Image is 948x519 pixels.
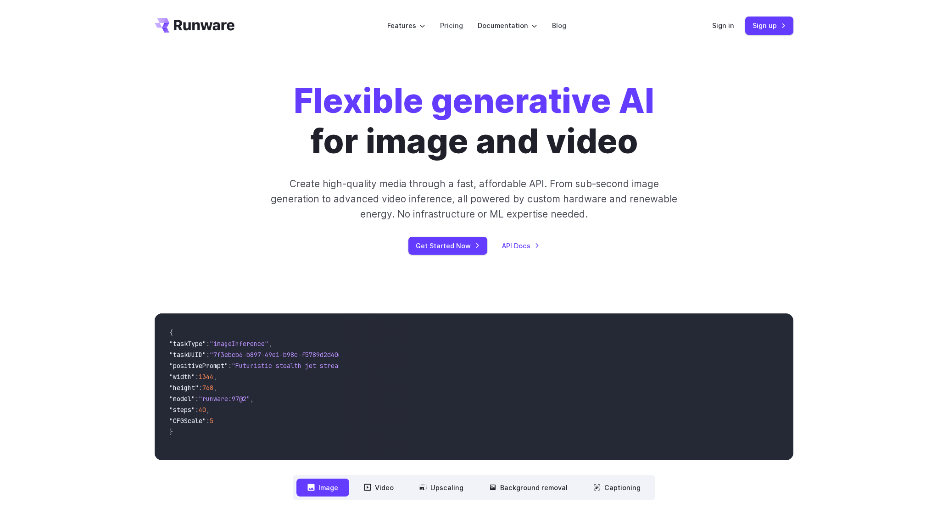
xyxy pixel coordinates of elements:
[169,362,228,370] span: "positivePrompt"
[202,384,213,392] span: 768
[552,20,566,31] a: Blog
[195,406,199,414] span: :
[155,18,234,33] a: Go to /
[199,373,213,381] span: 1344
[206,417,210,425] span: :
[206,351,210,359] span: :
[169,406,195,414] span: "steps"
[169,428,173,436] span: }
[199,406,206,414] span: 40
[195,373,199,381] span: :
[250,395,254,403] span: ,
[294,81,654,162] h1: for image and video
[478,20,537,31] label: Documentation
[199,384,202,392] span: :
[206,406,210,414] span: ,
[169,373,195,381] span: "width"
[502,240,540,251] a: API Docs
[478,479,579,497] button: Background removal
[210,351,349,359] span: "7f3ebcb6-b897-49e1-b98c-f5789d2d40d7"
[210,340,268,348] span: "imageInference"
[408,479,474,497] button: Upscaling
[745,17,793,34] a: Sign up
[169,417,206,425] span: "CFGScale"
[169,395,195,403] span: "model"
[169,329,173,337] span: {
[199,395,250,403] span: "runware:97@2"
[206,340,210,348] span: :
[169,351,206,359] span: "taskUUID"
[213,373,217,381] span: ,
[210,417,213,425] span: 5
[213,384,217,392] span: ,
[440,20,463,31] a: Pricing
[296,479,349,497] button: Image
[387,20,425,31] label: Features
[195,395,199,403] span: :
[294,80,654,121] strong: Flexible generative AI
[169,384,199,392] span: "height"
[582,479,652,497] button: Captioning
[169,340,206,348] span: "taskType"
[270,176,679,222] p: Create high-quality media through a fast, affordable API. From sub-second image generation to adv...
[228,362,232,370] span: :
[268,340,272,348] span: ,
[712,20,734,31] a: Sign in
[232,362,566,370] span: "Futuristic stealth jet streaking through a neon-lit cityscape with glowing purple exhaust"
[408,237,487,255] a: Get Started Now
[353,479,405,497] button: Video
